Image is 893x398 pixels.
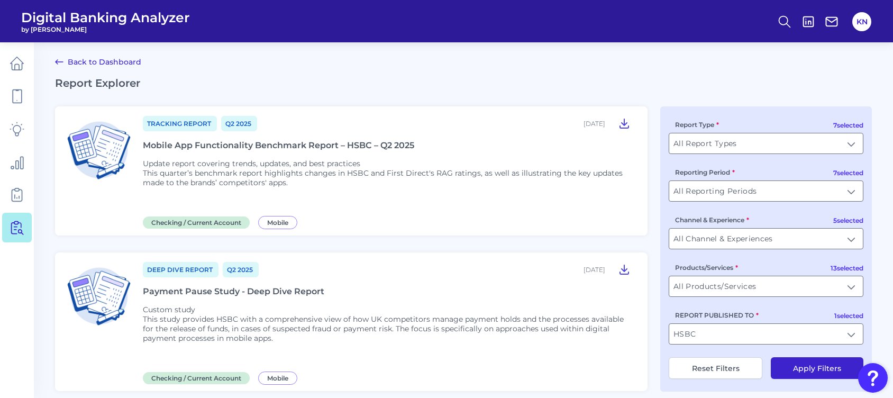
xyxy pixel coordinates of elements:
p: This study provides HSBC with a comprehensive view of how UK competitors manage payment holds and... [143,314,635,343]
a: Mobile [258,217,302,227]
button: Reset Filters [669,357,762,379]
label: REPORT PUBLISHED TO [675,311,759,319]
a: Checking / Current Account [143,217,254,227]
span: Mobile [258,216,297,229]
span: Checking / Current Account [143,216,250,229]
a: Mobile [258,373,302,383]
button: Payment Pause Study - Deep Dive Report [614,261,635,278]
a: Q2 2025 [223,262,259,277]
img: Checking / Current Account [63,261,134,332]
span: Mobile [258,372,297,385]
div: Mobile App Functionality Benchmark Report – HSBC – Q2 2025 [143,140,414,150]
span: Custom study [143,305,195,314]
label: Report Type [675,121,719,129]
label: Channel & Experience [675,216,749,224]
img: Checking / Current Account [63,115,134,186]
span: Update report covering trends, updates, and best practices [143,159,360,168]
span: Digital Banking Analyzer [21,10,190,25]
span: Checking / Current Account [143,372,250,384]
a: Q2 2025 [221,116,257,131]
button: Open Resource Center [858,363,888,393]
label: Reporting Period [675,168,735,176]
button: Apply Filters [771,357,863,379]
span: by [PERSON_NAME] [21,25,190,33]
div: [DATE] [584,266,605,274]
a: Back to Dashboard [55,56,141,68]
button: KN [852,12,871,31]
div: Payment Pause Study - Deep Dive Report [143,286,324,296]
p: This quarter’s benchmark report highlights changes in HSBC and First Direct's RAG ratings, as wel... [143,168,635,187]
label: Products/Services [675,264,738,272]
a: Tracking Report [143,116,217,131]
div: [DATE] [584,120,605,128]
h2: Report Explorer [55,77,872,89]
a: Deep Dive Report [143,262,218,277]
a: Checking / Current Account [143,373,254,383]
